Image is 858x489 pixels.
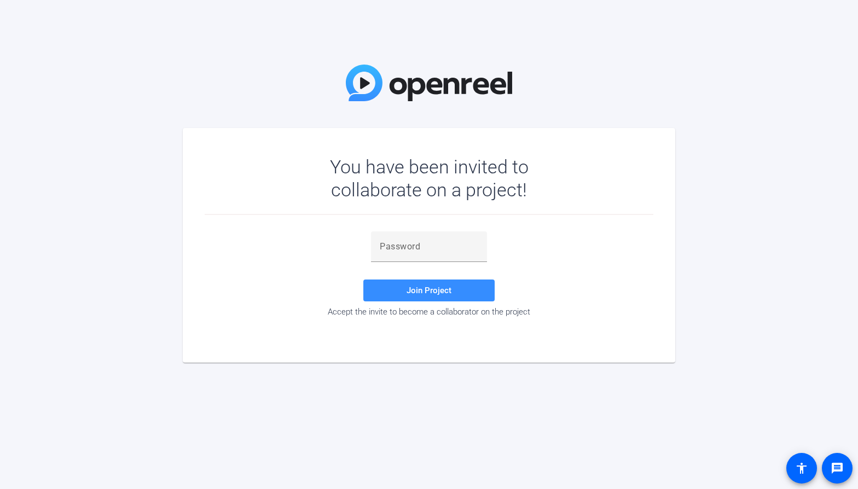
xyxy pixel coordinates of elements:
div: You have been invited to collaborate on a project! [298,155,560,201]
button: Join Project [363,280,495,301]
input: Password [380,240,478,253]
mat-icon: message [831,462,844,475]
mat-icon: accessibility [795,462,808,475]
div: Accept the invite to become a collaborator on the project [205,307,653,317]
img: OpenReel Logo [346,65,512,101]
span: Join Project [407,286,451,295]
